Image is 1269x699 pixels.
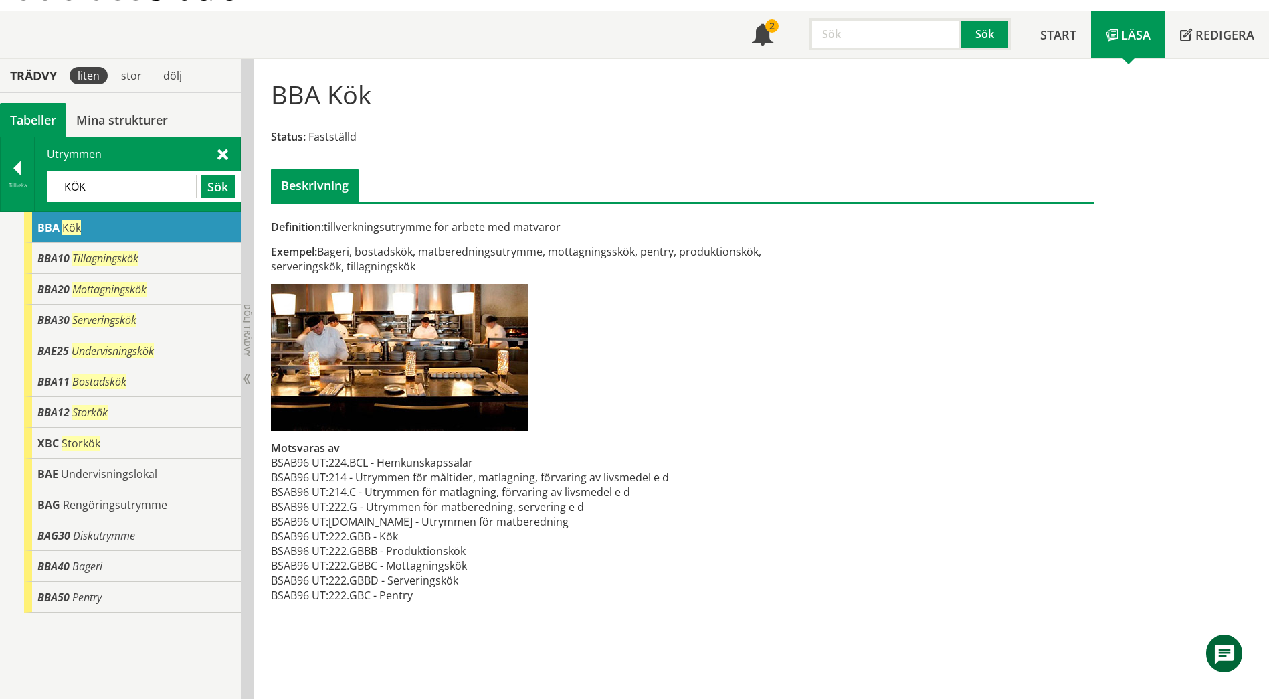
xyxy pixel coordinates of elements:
[271,244,812,274] div: Bageri, bostadskök, matberedningsutrymme, mottagningsskök, pentry, produktionskök, serveringskök,...
[271,284,528,431] img: bba-kok-1.jpg
[66,103,178,137] a: Mina strukturer
[113,67,150,84] div: stor
[54,175,197,198] input: Sök
[24,459,241,489] div: Gå till informationssidan för CoClass Studio
[271,220,324,234] span: Definition:
[328,544,669,558] td: 222.GBBB - Produktionskök
[62,436,100,451] span: Storkök
[24,366,241,397] div: Gå till informationssidan för CoClass Studio
[328,558,669,573] td: 222.GBBC - Mottagningskök
[1195,27,1254,43] span: Redigera
[271,129,306,144] span: Status:
[328,499,669,514] td: 222.G - Utrymmen för matberedning, servering e d
[37,374,70,389] span: BBA11
[271,558,328,573] td: BSAB96 UT:
[271,529,328,544] td: BSAB96 UT:
[24,335,241,366] div: Gå till informationssidan för CoClass Studio
[37,343,69,358] span: BAE25
[72,405,108,420] span: Storkök
[63,497,167,512] span: Rengöringsutrymme
[37,467,58,481] span: BAE
[72,374,126,389] span: Bostadskök
[271,220,812,234] div: tillverkningsutrymme för arbete med matvaror
[328,588,669,603] td: 222.GBC - Pentry
[24,582,241,613] div: Gå till informationssidan för CoClass Studio
[752,25,773,47] span: Notifikationer
[271,455,328,470] td: BSAB96 UT:
[217,147,228,161] span: Stäng sök
[271,485,328,499] td: BSAB96 UT:
[37,559,70,574] span: BBA40
[765,19,779,33] div: 2
[24,274,241,305] div: Gå till informationssidan för CoClass Studio
[241,304,253,356] span: Dölj trädvy
[328,573,669,588] td: 222.GBBD - Serveringskök
[201,175,235,198] button: Sök
[35,137,240,211] div: Utrymmen
[308,129,357,144] span: Fastställd
[3,68,64,83] div: Trädvy
[72,590,102,605] span: Pentry
[24,305,241,335] div: Gå till informationssidan för CoClass Studio
[271,544,328,558] td: BSAB96 UT:
[271,80,371,109] h1: BBA Kök
[271,441,340,455] span: Motsvaras av
[271,573,328,588] td: BSAB96 UT:
[1,180,34,191] div: Tillbaka
[37,497,60,512] span: BAG
[271,514,328,529] td: BSAB96 UT:
[37,436,59,451] span: XBC
[61,467,157,481] span: Undervisningslokal
[1121,27,1151,43] span: Läsa
[155,67,190,84] div: dölj
[24,243,241,274] div: Gå till informationssidan för CoClass Studio
[37,405,70,420] span: BBA12
[72,251,138,266] span: Tillagningskök
[1026,11,1091,58] a: Start
[271,499,328,514] td: BSAB96 UT:
[72,343,154,358] span: Undervisningskök
[24,428,241,459] div: Gå till informationssidan för CoClass Studio
[72,313,136,327] span: Serveringskök
[72,282,147,297] span: Mottagningskök
[70,67,108,84] div: liten
[37,313,70,327] span: BBA30
[328,529,669,544] td: 222.GBB - Kök
[961,18,1011,50] button: Sök
[271,169,359,202] div: Beskrivning
[37,590,70,605] span: BBA50
[62,220,81,235] span: Kök
[37,528,70,543] span: BAG30
[271,588,328,603] td: BSAB96 UT:
[24,520,241,551] div: Gå till informationssidan för CoClass Studio
[737,11,788,58] a: 2
[1040,27,1076,43] span: Start
[73,528,135,543] span: Diskutrymme
[24,551,241,582] div: Gå till informationssidan för CoClass Studio
[37,282,70,297] span: BBA20
[1091,11,1165,58] a: Läsa
[24,489,241,520] div: Gå till informationssidan för CoClass Studio
[328,514,669,529] td: [DOMAIN_NAME] - Utrymmen för matberedning
[271,244,317,259] span: Exempel:
[328,485,669,499] td: 214.C - Utrymmen för matlagning, förvaring av livsmedel e d
[24,212,241,243] div: Gå till informationssidan för CoClass Studio
[328,455,669,470] td: 224.BCL - Hemkunskapssalar
[271,470,328,485] td: BSAB96 UT:
[328,470,669,485] td: 214 - Utrymmen för måltider, matlagning, förvaring av livsmedel e d
[72,559,102,574] span: Bageri
[809,18,961,50] input: Sök
[1165,11,1269,58] a: Redigera
[24,397,241,428] div: Gå till informationssidan för CoClass Studio
[37,220,60,235] span: BBA
[37,251,70,266] span: BBA10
